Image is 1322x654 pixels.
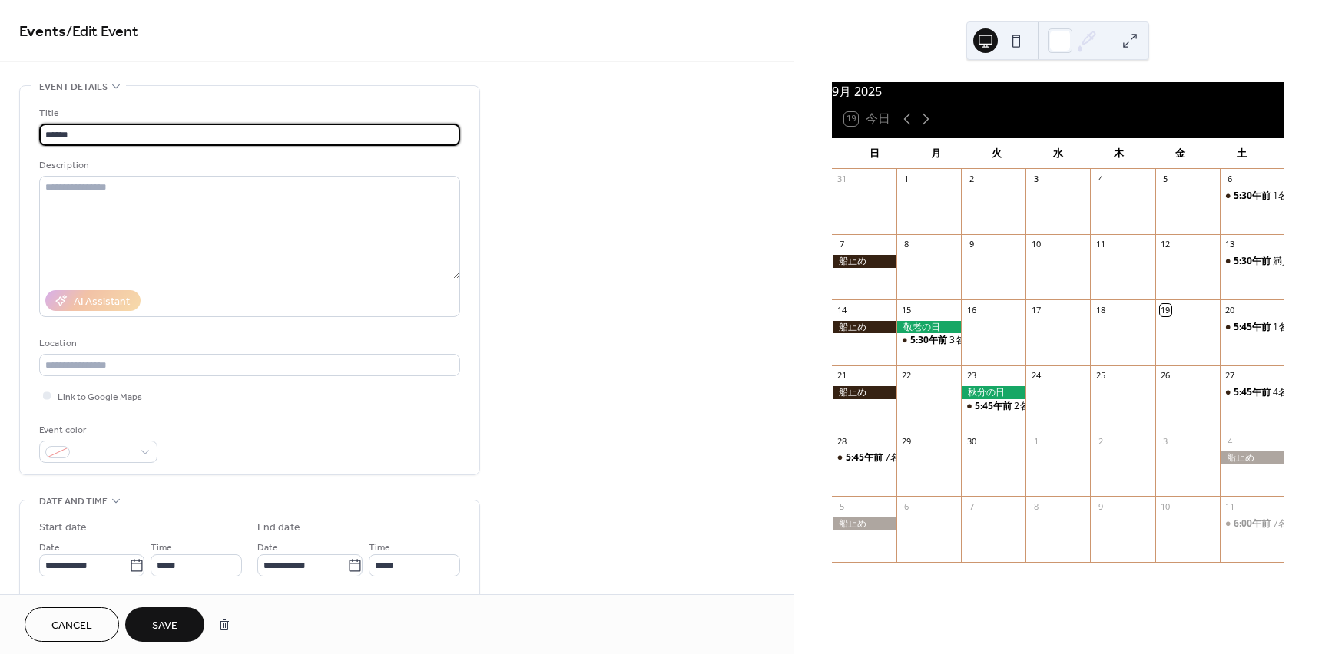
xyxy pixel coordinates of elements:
span: 5:30午前 [1234,190,1273,203]
div: 金 [1150,138,1211,169]
div: 1名様募集中 [1220,321,1284,334]
div: 5 [1160,173,1171,185]
div: End date [257,520,300,536]
span: Time [151,540,172,556]
div: 21 [837,370,848,381]
div: 満員御礼 [1220,255,1284,268]
div: 4 [1224,435,1236,447]
div: 7名様募集中 [832,451,896,464]
div: 土 [1211,138,1272,169]
span: Save [152,618,177,634]
div: 11 [1095,239,1106,250]
div: 水 [1027,138,1088,169]
div: Start date [39,520,87,536]
span: 5:45午前 [1234,386,1273,399]
div: 船止め [832,517,896,530]
span: 6:00午前 [1234,517,1273,530]
div: 15 [901,304,913,315]
div: 30 [966,435,977,447]
div: 23 [966,370,977,381]
span: 5:45午前 [975,400,1014,413]
button: Cancel [25,607,119,642]
div: 3 [1030,173,1042,185]
div: 6 [1224,173,1236,185]
div: 木 [1088,138,1150,169]
div: 18 [1095,304,1106,315]
button: Save [125,607,204,642]
div: 14 [837,304,848,315]
div: 7名様募集中 [885,451,936,464]
div: 27 [1224,370,1236,381]
div: 7名様募集中 [1220,517,1284,530]
div: 1名様募集中 [1220,190,1284,203]
span: 5:45午前 [1234,321,1273,334]
div: 船止め [832,321,896,334]
div: 月 [905,138,966,169]
div: 10 [1160,500,1171,512]
div: 31 [837,173,848,185]
div: 8 [1030,500,1042,512]
div: 24 [1030,370,1042,381]
div: 船止め [832,255,896,268]
div: 1 [1030,435,1042,447]
div: Location [39,335,457,352]
div: 船止め [1220,451,1284,464]
div: 6 [901,500,913,512]
div: 13 [1224,239,1236,250]
div: 11 [1224,500,1236,512]
div: 敬老の日 [896,321,961,334]
div: 2 [1095,435,1106,447]
span: 5:30午前 [910,334,949,347]
div: Description [39,157,457,173]
div: 4 [1095,173,1106,185]
div: 3名様募集中 [896,334,961,347]
div: 29 [901,435,913,447]
div: 3名様募集中 [949,334,1001,347]
div: 22 [901,370,913,381]
div: 28 [837,435,848,447]
span: Time [369,540,390,556]
div: 秋分の日 [961,386,1025,399]
div: 火 [966,138,1028,169]
div: 2名様募集中 [1014,400,1065,413]
span: 5:30午前 [1234,255,1273,268]
span: / Edit Event [66,17,138,47]
span: Cancel [51,618,92,634]
div: 9 [966,239,977,250]
div: 3 [1160,435,1171,447]
div: 9 [1095,500,1106,512]
div: 17 [1030,304,1042,315]
div: 船止め [832,386,896,399]
span: Date and time [39,494,108,510]
div: 12 [1160,239,1171,250]
span: Date [257,540,278,556]
div: 10 [1030,239,1042,250]
div: 7 [837,239,848,250]
div: Event color [39,422,154,438]
div: 2 [966,173,977,185]
div: 4名様募集中 [1220,386,1284,399]
div: 25 [1095,370,1106,381]
span: 5:45午前 [846,451,885,464]
div: 8 [901,239,913,250]
div: 19 [1160,304,1171,315]
div: Title [39,105,457,121]
div: 9月 2025 [832,82,1284,101]
div: 5 [837,500,848,512]
div: 7 [966,500,977,512]
div: 16 [966,304,977,315]
div: 満員御礼 [1273,255,1310,268]
div: 2名様募集中 [961,400,1025,413]
div: 26 [1160,370,1171,381]
div: 1 [901,173,913,185]
div: 日 [844,138,906,169]
div: 20 [1224,304,1236,315]
span: Date [39,540,60,556]
span: Link to Google Maps [58,389,142,405]
a: Events [19,17,66,47]
span: Event details [39,79,108,95]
